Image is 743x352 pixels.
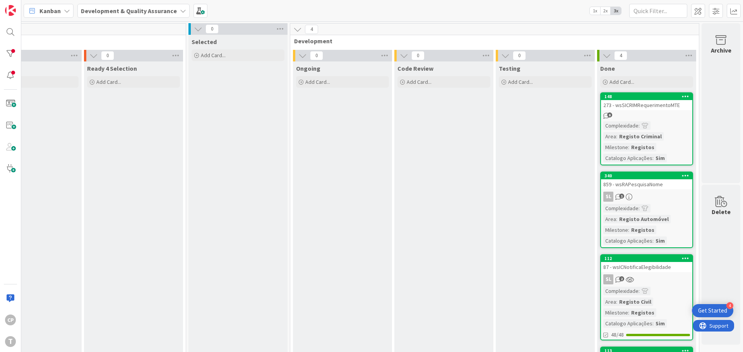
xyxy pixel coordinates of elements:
span: : [639,287,640,295]
div: Sim [654,319,667,328]
span: 3x [611,7,621,15]
span: Development [294,37,689,45]
span: Add Card... [407,78,431,85]
div: Complexidade [603,287,639,295]
div: Delete [712,207,731,216]
span: : [652,154,654,162]
span: Add Card... [305,78,330,85]
span: : [628,308,629,317]
img: Visit kanbanzone.com [5,5,16,16]
div: T [5,336,16,347]
div: Milestone [603,226,628,234]
span: 2 [619,276,624,281]
div: SL [603,192,613,202]
div: Get Started [698,307,727,315]
span: : [652,319,654,328]
div: SL [601,274,692,284]
div: 148 [601,93,692,100]
div: Archive [711,46,731,55]
span: Kanban [39,6,61,15]
div: Registo Criminal [617,132,664,141]
div: Area [603,132,616,141]
div: Registos [629,143,656,151]
div: Area [603,215,616,223]
div: Catalogo Aplicações [603,319,652,328]
div: Sim [654,154,667,162]
span: 4 [614,51,627,60]
span: 2x [600,7,611,15]
div: 11287 - wsICNotificaElegibilidade [601,255,692,272]
div: Catalogo Aplicações [603,236,652,245]
div: Registo Automóvel [617,215,671,223]
div: 273 - wsSICRIMRequerimentoMTE [601,100,692,110]
span: Support [16,1,35,10]
div: Area [603,298,616,306]
span: Code Review [397,65,433,72]
div: SL [603,274,613,284]
div: Sim [654,236,667,245]
span: 0 [205,24,219,34]
div: 148273 - wsSICRIMRequerimentoMTE [601,93,692,110]
div: Catalogo Aplicações [603,154,652,162]
span: : [616,215,617,223]
div: Registo Civil [617,298,653,306]
span: 1 [619,194,624,199]
span: Add Card... [96,78,121,85]
span: : [652,236,654,245]
div: CP [5,315,16,325]
div: 340859 - wsRAPesquisaNome [601,172,692,189]
div: Complexidade [603,121,639,130]
span: : [616,132,617,141]
b: Development & Quality Assurance [81,7,177,15]
div: 148 [604,94,692,99]
div: 340 [604,173,692,179]
span: 0 [101,51,114,60]
div: 340 [601,172,692,179]
div: 4 [726,302,733,309]
div: Complexidade [603,204,639,213]
input: Quick Filter... [629,4,687,18]
div: 112 [604,256,692,261]
div: Registos [629,308,656,317]
div: Milestone [603,143,628,151]
span: 0 [513,51,526,60]
span: : [628,226,629,234]
span: : [639,204,640,213]
span: 6 [607,112,612,117]
span: Ready 4 Selection [87,65,137,72]
span: Add Card... [508,78,533,85]
div: SL [601,192,692,202]
span: Selected [192,38,217,46]
div: 87 - wsICNotificaElegibilidade [601,262,692,272]
span: 48/48 [611,331,624,339]
div: Milestone [603,308,628,317]
div: Open Get Started checklist, remaining modules: 4 [692,304,733,317]
span: 0 [411,51,425,60]
span: Done [600,65,615,72]
div: 112 [601,255,692,262]
span: 1x [590,7,600,15]
span: Testing [499,65,520,72]
span: : [616,298,617,306]
div: 859 - wsRAPesquisaNome [601,179,692,189]
span: : [639,121,640,130]
span: Add Card... [609,78,634,85]
span: Add Card... [201,52,226,59]
span: 4 [305,25,318,34]
span: Ongoing [296,65,320,72]
span: 0 [310,51,323,60]
span: : [628,143,629,151]
div: Registos [629,226,656,234]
